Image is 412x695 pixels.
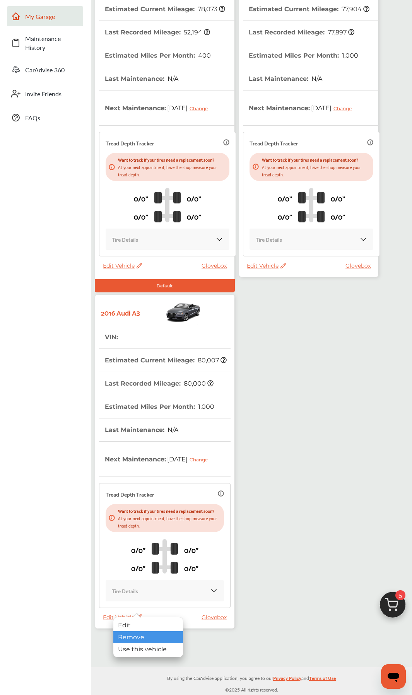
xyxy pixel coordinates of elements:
img: KOKaJQAAAABJRU5ErkJggg== [359,236,367,243]
a: Glovebox [202,614,231,621]
a: Invite Friends [7,84,83,104]
div: © 2025 All rights reserved. [91,667,412,695]
span: Edit Vehicle [103,614,142,621]
img: tire_track_logo.b900bcbc.svg [152,539,178,574]
a: My Garage [7,6,83,26]
span: 77,897 [327,29,354,36]
a: Terms of Use [309,674,336,686]
p: 0/0" [278,192,292,204]
th: Last Maintenance : [105,67,178,90]
p: 0/0" [131,562,145,574]
p: Tread Depth Tracker [106,490,154,499]
th: Estimated Current Mileage : [105,349,227,372]
p: Want to track if your tires need a replacement soon? [118,156,226,163]
img: Vehicle [140,299,201,326]
span: N/A [310,75,322,82]
p: At your next appointment, have the shop measure your tread depth. [118,514,221,529]
span: Edit Vehicle [247,262,286,269]
div: Change [333,106,356,111]
p: Tire Details [112,586,138,595]
p: 0/0" [331,210,345,222]
p: Tire Details [256,235,282,244]
a: Privacy Policy [273,674,301,686]
th: Estimated Miles Per Month : [105,395,214,418]
p: Tread Depth Tracker [106,138,154,147]
span: N/A [166,426,178,434]
span: Maintenance History [25,34,79,52]
p: Tire Details [112,235,138,244]
p: 0/0" [278,210,292,222]
p: Want to track if your tires need a replacement soon? [262,156,370,163]
div: Use this vehicle [113,643,183,655]
span: N/A [166,75,178,82]
th: Last Maintenance : [105,418,178,441]
p: 0/0" [184,562,198,574]
span: 78,073 [197,5,225,13]
p: Want to track if your tires need a replacement soon? [118,507,221,514]
a: FAQs [7,108,83,128]
img: cart_icon.3d0951e8.svg [374,588,411,625]
span: 5 [395,590,405,600]
p: 0/0" [184,544,198,556]
p: 0/0" [131,544,145,556]
th: Last Recorded Mileage : [249,21,354,44]
span: [DATE] [166,98,214,118]
th: Estimated Miles Per Month : [249,44,358,67]
span: 80,007 [197,357,227,364]
img: tire_track_logo.b900bcbc.svg [298,188,325,222]
a: Glovebox [202,262,231,269]
p: 0/0" [187,210,201,222]
th: Last Recorded Mileage : [105,21,210,44]
span: 1,000 [197,403,214,410]
div: Edit [113,619,183,631]
span: 52,194 [183,29,210,36]
span: [DATE] [166,449,214,469]
th: Last Maintenance : [249,67,322,90]
p: By using the CarAdvise application, you agree to our and [91,674,412,682]
iframe: Button to launch messaging window [381,664,406,689]
span: Edit Vehicle [103,262,142,269]
div: Change [190,457,212,463]
th: Next Maintenance : [105,91,214,125]
span: CarAdvise 360 [25,65,79,74]
th: Estimated Miles Per Month : [105,44,211,67]
p: 0/0" [187,192,201,204]
span: [DATE] [310,98,357,118]
img: KOKaJQAAAABJRU5ErkJggg== [215,236,223,243]
a: Glovebox [345,262,374,269]
span: FAQs [25,113,79,122]
span: 80,000 [183,380,214,387]
a: CarAdvise 360 [7,60,83,80]
img: tire_track_logo.b900bcbc.svg [154,188,181,222]
span: Invite Friends [25,89,79,98]
span: 400 [197,52,211,59]
div: Change [190,106,212,111]
span: 1,000 [341,52,358,59]
a: Maintenance History [7,30,83,56]
div: Remove [113,631,183,643]
p: 0/0" [134,210,148,222]
span: My Garage [25,12,79,21]
p: Tread Depth Tracker [250,138,298,147]
span: 77,904 [340,5,369,13]
th: Last Recorded Mileage : [105,372,214,395]
th: Next Maintenance : [105,442,214,476]
th: VIN : [105,326,119,348]
div: Default [95,279,235,292]
strong: 2016 Audi A3 [101,306,140,318]
th: Next Maintenance : [249,91,357,125]
p: 0/0" [331,192,345,204]
p: At your next appointment, have the shop measure your tread depth. [262,163,370,178]
p: 0/0" [134,192,148,204]
p: At your next appointment, have the shop measure your tread depth. [118,163,226,178]
img: KOKaJQAAAABJRU5ErkJggg== [210,587,218,594]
